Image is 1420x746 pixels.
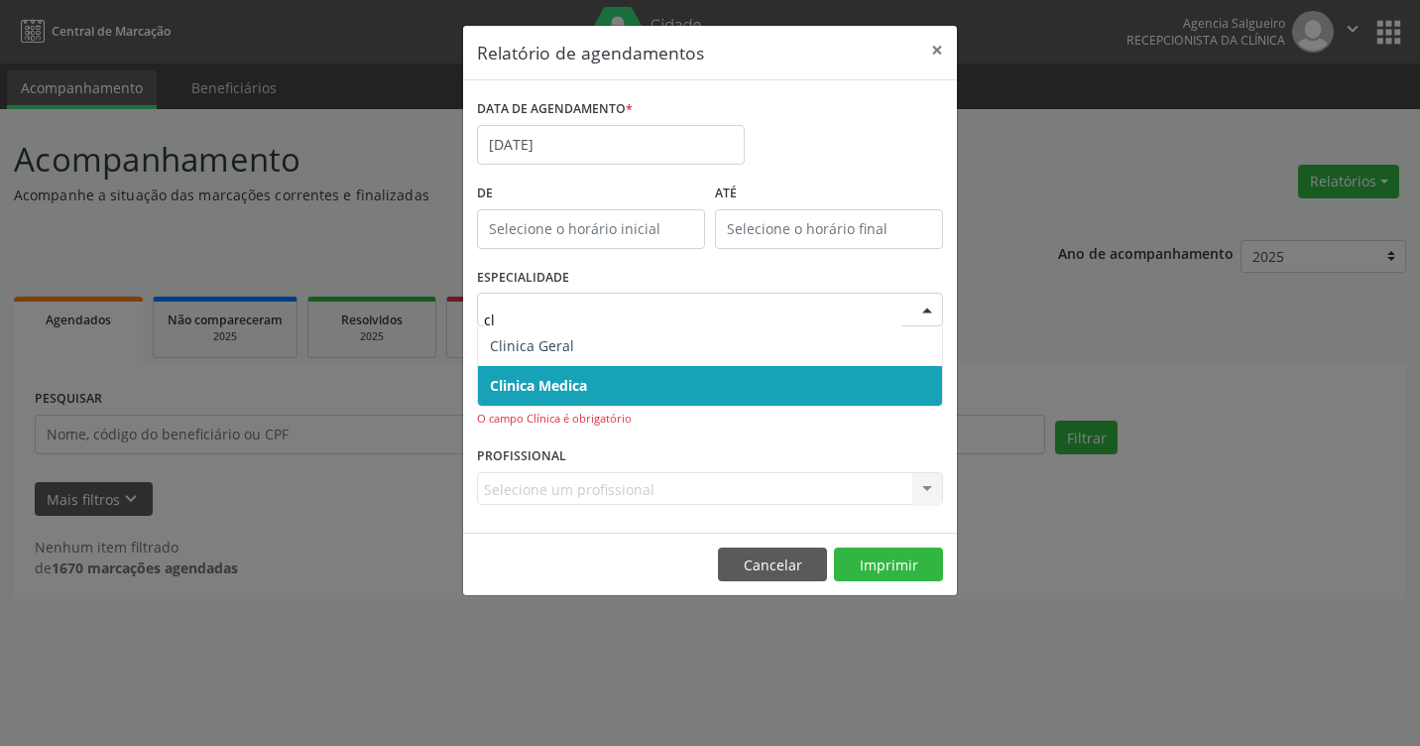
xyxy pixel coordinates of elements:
[718,548,827,581] button: Cancelar
[917,26,957,74] button: Close
[715,209,943,249] input: Selecione o horário final
[490,336,574,355] span: Clinica Geral
[477,411,943,428] div: O campo Clínica é obrigatório
[477,263,569,294] label: ESPECIALIDADE
[477,179,705,209] label: De
[477,441,566,472] label: PROFISSIONAL
[834,548,943,581] button: Imprimir
[484,300,902,339] input: Seleciona uma especialidade
[477,125,745,165] input: Selecione uma data ou intervalo
[477,40,704,65] h5: Relatório de agendamentos
[477,209,705,249] input: Selecione o horário inicial
[715,179,943,209] label: ATÉ
[490,376,587,395] span: Clinica Medica
[477,94,633,125] label: DATA DE AGENDAMENTO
